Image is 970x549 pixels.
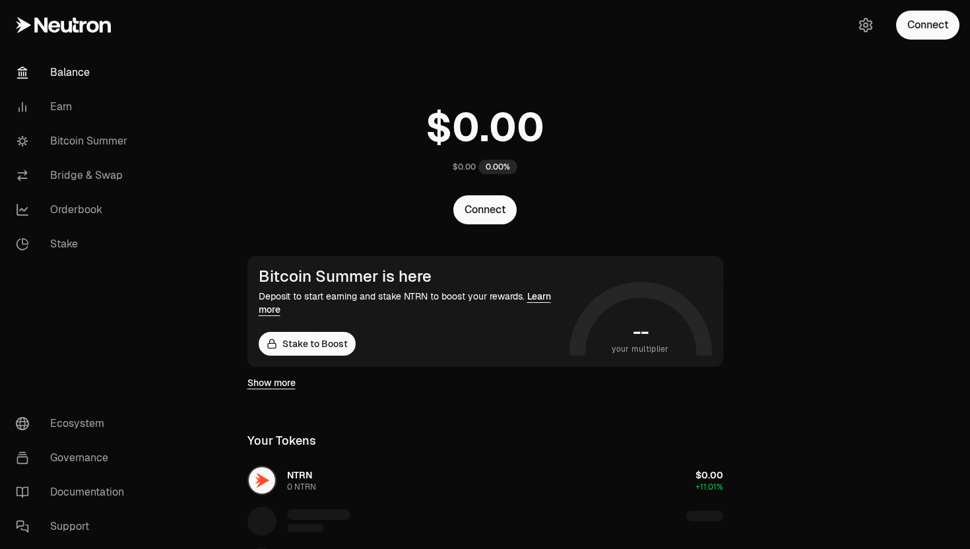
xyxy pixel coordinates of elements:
[5,55,143,90] a: Balance
[453,162,476,172] div: $0.00
[633,321,648,342] h1: --
[612,342,669,356] span: your multiplier
[5,90,143,124] a: Earn
[5,227,143,261] a: Stake
[453,195,517,224] button: Connect
[247,376,296,389] a: Show more
[478,160,517,174] div: 0.00%
[5,406,143,441] a: Ecosystem
[247,432,316,450] div: Your Tokens
[259,332,356,356] a: Stake to Boost
[5,124,143,158] a: Bitcoin Summer
[5,193,143,227] a: Orderbook
[5,441,143,475] a: Governance
[259,267,564,286] div: Bitcoin Summer is here
[896,11,959,40] button: Connect
[5,158,143,193] a: Bridge & Swap
[5,475,143,509] a: Documentation
[5,509,143,544] a: Support
[259,290,564,316] div: Deposit to start earning and stake NTRN to boost your rewards.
